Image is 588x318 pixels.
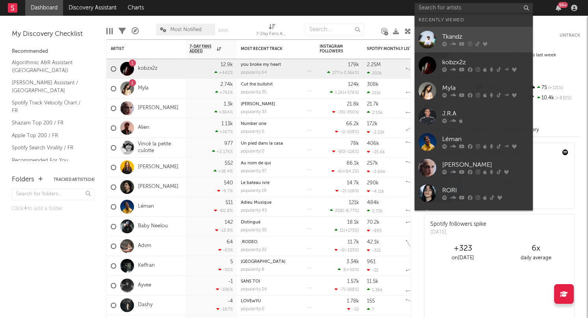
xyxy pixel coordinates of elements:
span: 11 [340,229,344,233]
div: Au nom de qui [241,161,312,166]
div: popularity: 35 [241,228,266,232]
div: 12.9k [221,62,233,67]
div: ( ) [330,90,359,95]
a: Myla [138,85,149,92]
div: Myla [442,84,529,93]
svg: Chart title [402,296,438,315]
a: SANS TOI [241,279,260,284]
button: Tracked Artists(14) [54,178,95,182]
a: Léman [415,129,533,155]
span: -1 [340,130,344,134]
div: [DATE] [430,229,486,236]
div: 21.8k [347,102,359,107]
div: 1.3k [224,102,233,107]
a: Advm [138,243,151,249]
div: 308k [367,82,379,87]
div: popularity: 8 [241,268,264,272]
span: -6 [340,248,344,253]
a: Dashy [138,302,153,309]
a: [GEOGRAPHIC_DATA] [241,260,285,264]
div: Artist [111,46,170,51]
div: Most Recent Track [241,46,300,51]
div: -13.9 % [215,228,233,233]
span: -188 % [345,288,358,292]
a: [PERSON_NAME] [138,184,179,190]
div: 7 [367,307,374,312]
div: A&R Pipeline [132,20,139,43]
a: Shazam Top 200 / FR [12,119,87,127]
div: -25.6k [367,149,385,154]
a: J.R.A [415,104,533,129]
div: -4.11k [367,189,384,194]
div: Isabelle [241,102,312,106]
div: Click to add a folder. [12,204,95,214]
span: -80 [337,150,345,154]
span: 3 [343,268,345,272]
div: 2.72k [367,208,383,214]
div: 18.1k [347,220,359,225]
span: Most Notified [170,27,202,32]
span: +576 % [344,91,358,95]
div: Spotify followers spike [430,220,486,229]
div: RORI [442,186,529,195]
div: 121k [349,200,359,205]
div: -80.8 % [214,208,233,213]
span: +832 % [554,96,571,100]
div: ( ) [331,169,359,174]
div: J.R.A [442,109,529,119]
div: 211k [367,90,381,95]
a: Keffran [138,262,155,269]
div: Le bateau ivre [241,181,312,185]
div: 511 [225,200,233,205]
div: popularity: 37 [241,169,266,173]
a: Apple Top 200 / FR [12,131,87,140]
span: -35 [337,110,344,115]
div: 10.4k [528,93,580,103]
a: Cut the bullshit [241,82,273,87]
button: Save [218,28,228,33]
div: Distingué [241,220,312,225]
div: ( ) [327,70,359,75]
input: Search for folders... [12,189,95,200]
div: 78k [350,141,359,146]
button: 99+ [556,5,561,11]
div: 6 x [499,244,572,253]
span: +175 % [345,229,358,233]
a: [PERSON_NAME] [241,102,275,106]
div: ( ) [335,129,359,134]
div: 124k [348,82,359,87]
a: [PERSON_NAME] [415,206,533,232]
a: Myla [415,78,533,104]
div: popularity: 24 [241,287,267,292]
div: Un pied dans la casa [241,141,312,146]
div: Recommended [12,47,95,56]
div: Léman [442,135,529,144]
a: you broke my heart [241,63,281,67]
svg: Chart title [402,138,438,158]
div: -65 % [218,247,233,253]
div: 961 [367,259,376,264]
div: +2.17k % [212,149,233,154]
div: 2.74k [220,82,233,87]
a: RORI [415,180,533,206]
span: +84.2 % [342,169,358,174]
div: Folders [12,175,34,184]
div: -895 [367,228,382,233]
a: Spotify Search Virality / FR [12,143,87,152]
span: -6 [337,169,341,174]
div: [PERSON_NAME] [442,160,529,170]
div: Spotify Monthly Listeners [367,46,426,51]
div: -167 % [216,307,233,312]
a: Au nom de qui [241,161,271,166]
div: 2.55k [367,110,383,115]
div: ( ) [335,188,359,193]
div: kobzx2z [442,58,529,67]
div: Edit Columns [106,20,113,43]
span: +50 % [346,268,358,272]
span: 1.2k [335,91,343,95]
svg: Chart title [402,118,438,138]
a: Un pied dans la casa [241,141,283,146]
div: LOVEwYU [241,299,312,303]
div: popularity: 19 [241,189,266,193]
a: [PERSON_NAME] Assistant / [GEOGRAPHIC_DATA] [12,78,87,95]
